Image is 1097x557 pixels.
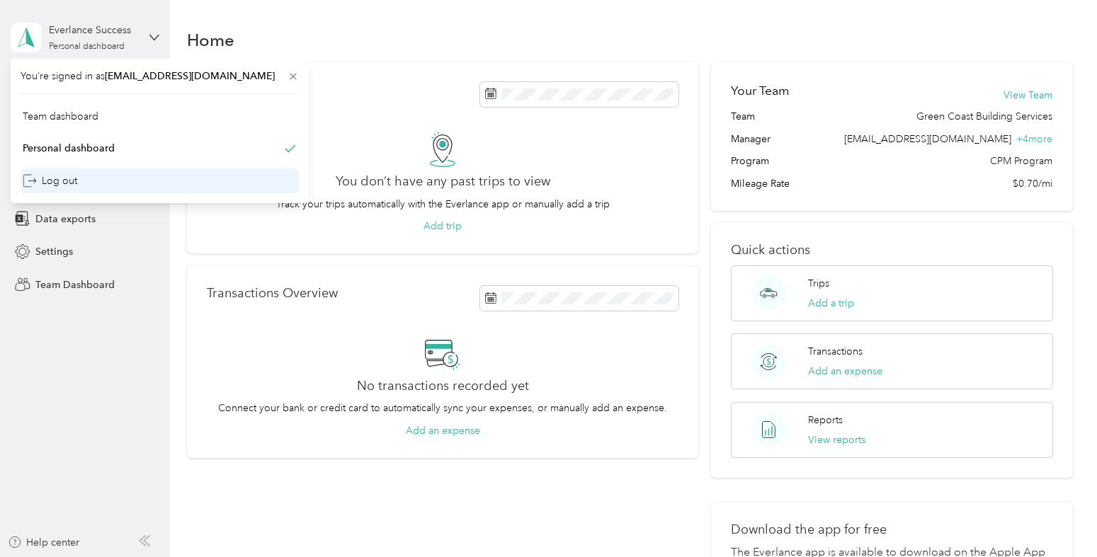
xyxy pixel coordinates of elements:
[49,42,125,51] div: Personal dashboard
[406,423,480,438] button: Add an expense
[1017,133,1053,145] span: + 4 more
[808,296,854,311] button: Add a trip
[808,364,882,379] button: Add an expense
[917,109,1053,124] span: Green Coast Building Services
[35,212,96,226] span: Data exports
[731,243,1053,258] p: Quick actions
[187,33,234,47] h1: Home
[1013,176,1053,191] span: $0.70/mi
[357,379,529,394] h2: No transactions recorded yet
[218,401,667,415] p: Connect your bank or credit card to automatically sync your expenses, or manually add an expense.
[845,133,1012,145] span: [EMAIL_ADDRESS][DOMAIN_NAME]
[731,132,771,147] span: Manager
[207,286,338,301] p: Transactions Overview
[731,522,1053,537] p: Download the app for free
[336,174,550,189] h2: You don’t have any past trips to view
[731,176,790,191] span: Mileage Rate
[105,70,275,82] span: [EMAIL_ADDRESS][DOMAIN_NAME]
[808,276,829,291] p: Trips
[8,535,80,550] button: Help center
[23,109,98,124] div: Team dashboard
[23,141,115,156] div: Personal dashboard
[1004,88,1053,103] button: View Team
[35,277,115,292] span: Team Dashboard
[731,82,789,100] h2: Your Team
[49,23,137,38] div: Everlance Success
[991,154,1053,168] span: CPM Program
[808,413,843,427] p: Reports
[731,109,755,124] span: Team
[424,219,462,234] button: Add trip
[808,432,865,447] button: View reports
[1018,478,1097,557] iframe: Everlance-gr Chat Button Frame
[808,344,863,359] p: Transactions
[35,244,73,259] span: Settings
[731,154,769,168] span: Program
[21,69,299,84] span: You’re signed in as
[23,173,77,188] div: Log out
[276,197,610,212] p: Track your trips automatically with the Everlance app or manually add a trip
